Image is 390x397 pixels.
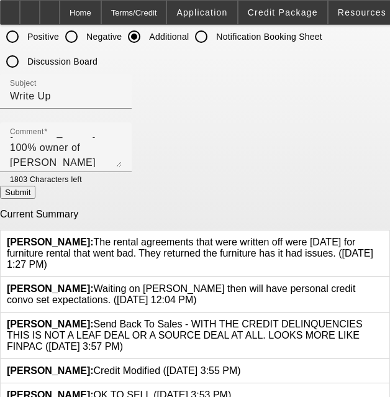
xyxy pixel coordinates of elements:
mat-hint: 1803 Characters left [10,172,82,186]
label: Positive [25,30,59,43]
label: Additional [147,30,189,43]
span: Application [176,7,227,17]
span: The rental agreements that were written off were [DATE] for furniture rental that went bad. They ... [7,237,373,270]
button: Credit Package [238,1,327,24]
span: Credit Modified ([DATE] 3:55 PM) [7,365,241,376]
b: [PERSON_NAME]: [7,319,94,329]
span: Credit Package [248,7,318,17]
label: Negative [84,30,122,43]
span: Send Back To Sales - WITH THE CREDIT DELINQUENCIES THIS IS NOT A LEAF DEAL OR A SOURCE DEAL AT AL... [7,319,363,352]
b: [PERSON_NAME]: [7,237,94,247]
b: [PERSON_NAME]: [7,365,94,376]
label: Notification Booking Sheet [214,30,322,43]
b: [PERSON_NAME]: [7,283,94,294]
mat-label: Subject [10,80,37,88]
span: Waiting on [PERSON_NAME] then will have personal credit convo set expectations. ([DATE] 12:04 PM) [7,283,355,305]
mat-label: Comment [10,128,44,136]
span: Resources [338,7,386,17]
button: Application [167,1,237,24]
label: Discussion Board [25,55,97,68]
